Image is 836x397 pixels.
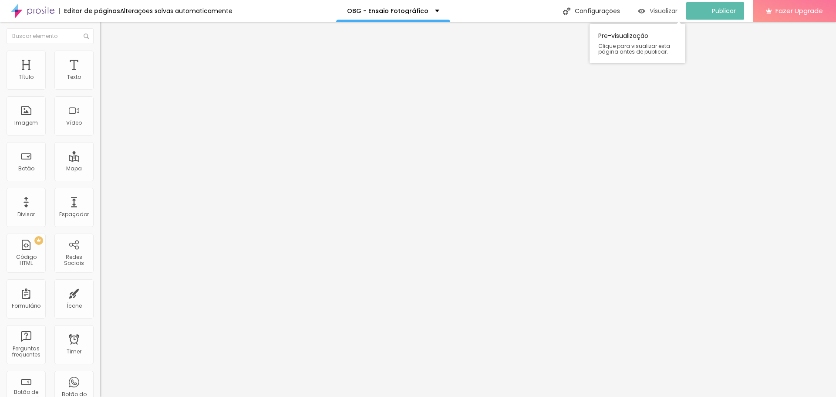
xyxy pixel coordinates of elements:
[67,303,82,309] div: Ícone
[66,120,82,126] div: Vídeo
[598,43,677,54] span: Clique para visualizar esta página antes de publicar.
[775,7,823,14] span: Fazer Upgrade
[712,7,736,14] span: Publicar
[59,8,120,14] div: Editor de páginas
[100,22,836,397] iframe: Editor
[120,8,233,14] div: Alterações salvas automaticamente
[9,346,43,358] div: Perguntas frequentes
[590,24,685,63] div: Pre-visualização
[638,7,645,15] img: view-1.svg
[563,7,570,15] img: Icone
[67,74,81,80] div: Texto
[84,34,89,39] img: Icone
[19,74,34,80] div: Título
[12,303,40,309] div: Formulário
[59,211,89,217] div: Espaçador
[14,120,38,126] div: Imagem
[629,2,686,20] button: Visualizar
[67,349,81,355] div: Timer
[18,166,34,172] div: Botão
[57,254,91,267] div: Redes Sociais
[66,166,82,172] div: Mapa
[347,8,428,14] p: OBG - Ensaio Fotográfico
[9,254,43,267] div: Código HTML
[650,7,678,14] span: Visualizar
[17,211,35,217] div: Divisor
[686,2,744,20] button: Publicar
[7,28,94,44] input: Buscar elemento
